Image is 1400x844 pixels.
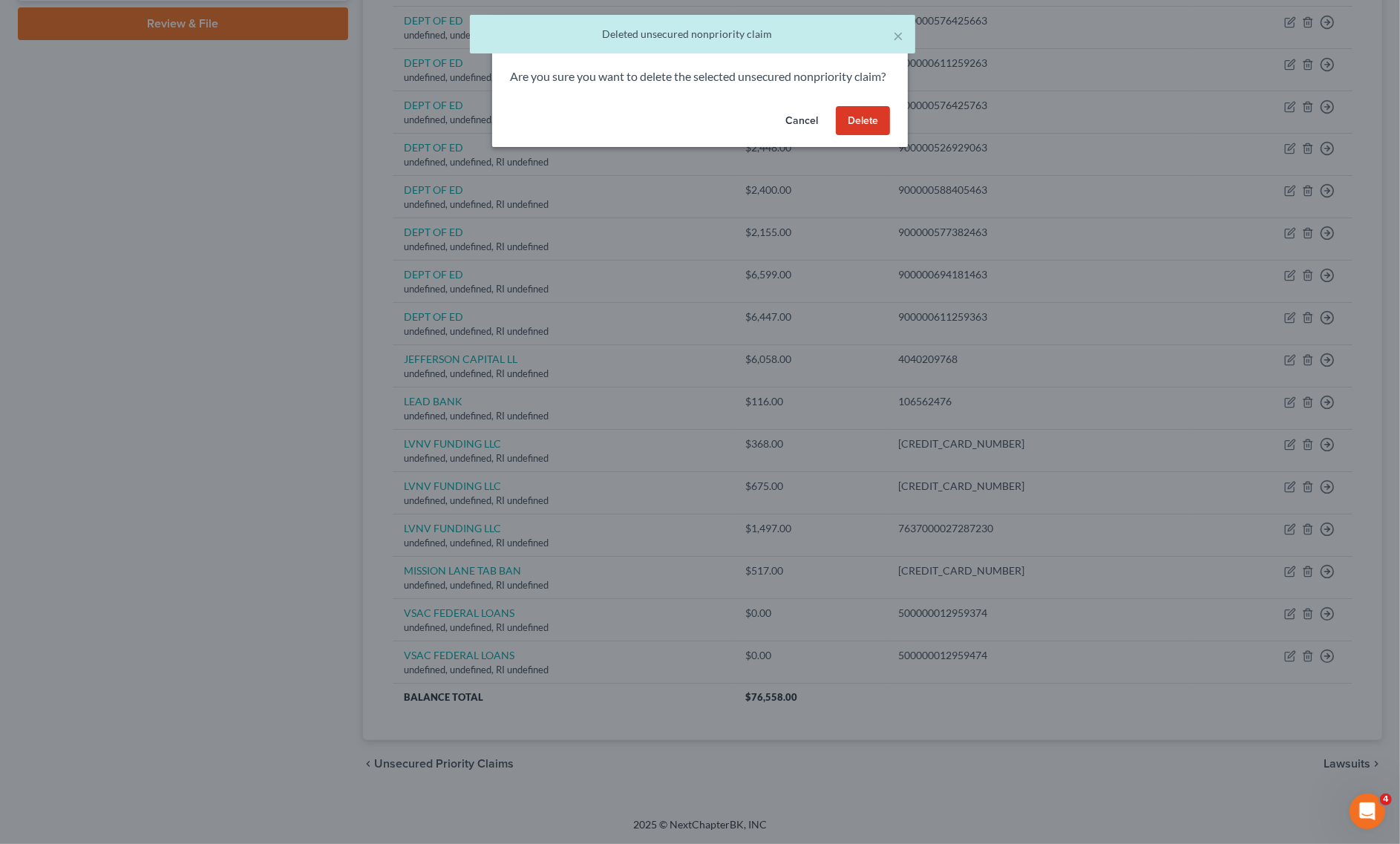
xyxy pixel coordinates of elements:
button: × [893,27,903,45]
iframe: Intercom live chat [1350,794,1385,829]
button: Delete [836,106,890,136]
div: Deleted unsecured nonpriority claim [482,27,903,42]
button: Cancel [773,106,830,136]
span: 4 [1380,794,1392,805]
p: Are you sure you want to delete the selected unsecured nonpriority claim? [510,68,890,85]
